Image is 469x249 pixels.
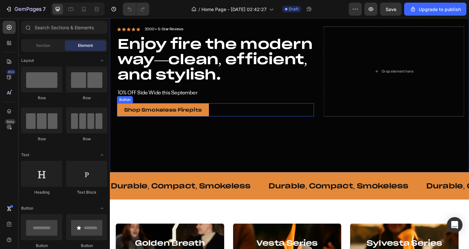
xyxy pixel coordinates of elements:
div: Drop element here [296,55,330,61]
p: Durable, Compact, Smokeless [1,178,153,188]
div: Button [21,243,62,249]
span: Element [78,43,93,48]
span: Button [21,205,33,211]
div: Undo/Redo [123,3,149,16]
span: Section [36,43,50,48]
span: Layout [21,58,34,63]
span: Home Page - [DATE] 02:42:27 [201,6,267,13]
span: Draft [289,6,299,12]
p: Durable, Compact, Smokeless [173,178,325,188]
span: Toggle open [97,55,107,66]
div: Row [66,95,107,101]
div: 450 [6,69,16,75]
div: Upgrade to publish [410,6,461,13]
span: / [198,6,200,13]
div: Button [66,243,107,249]
input: Search Sections & Elements [21,21,107,34]
div: Beta [5,119,16,124]
span: Toggle open [97,150,107,160]
p: 7 [43,5,46,13]
iframe: Design area [110,18,469,249]
div: Text Block [66,189,107,195]
div: Open Intercom Messenger [447,217,462,233]
span: Text [21,152,29,158]
button: 7 [3,3,49,16]
div: Heading [21,189,62,195]
div: Row [66,136,107,142]
div: Row [21,136,62,142]
button: Save [380,3,402,16]
span: Save [386,7,396,12]
div: Row [21,95,62,101]
span: Toggle open [97,203,107,214]
button: Upgrade to publish [404,3,466,16]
